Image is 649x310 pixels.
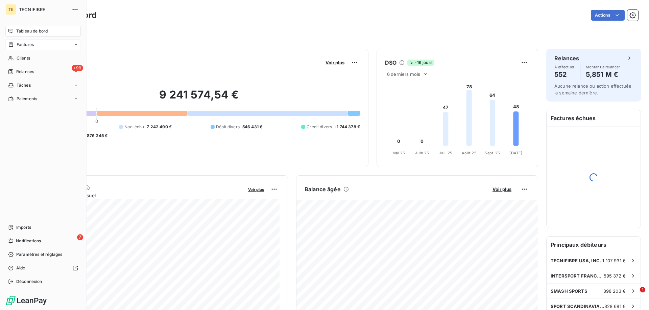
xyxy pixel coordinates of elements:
[492,186,511,192] span: Voir plus
[16,224,31,230] span: Imports
[5,4,16,15] div: TE
[19,7,68,12] span: TECNIFIBRE
[38,192,243,199] span: Chiffre d'affaires mensuel
[16,69,34,75] span: Relances
[17,42,34,48] span: Factures
[385,59,396,67] h6: DSO
[462,151,477,155] tspan: Août 25
[551,258,601,263] span: TECNIFIBRE USA, INC.
[626,287,642,303] iframe: Intercom live chat
[17,55,30,61] span: Clients
[305,185,341,193] h6: Balance âgée
[439,151,452,155] tspan: Juil. 25
[604,273,626,279] span: 595 372 €
[17,82,31,88] span: Tâches
[124,124,144,130] span: Non-échu
[5,263,81,273] a: Aide
[216,124,240,130] span: Débit divers
[554,65,575,69] span: À effectuer
[17,96,37,102] span: Paiements
[586,65,620,69] span: Montant à relancer
[392,151,405,155] tspan: Mai 25
[551,288,587,294] span: SMASH SPORTS
[485,151,500,155] tspan: Sept. 25
[602,258,626,263] span: 1 107 931 €
[604,304,626,309] span: 328 681 €
[72,65,83,71] span: +99
[38,88,360,108] h2: 9 241 574,54 €
[640,287,645,292] span: 1
[16,28,48,34] span: Tableau de bord
[509,151,522,155] tspan: [DATE]
[551,304,604,309] span: SPORT SCANDINAVIA A/S.
[586,69,620,80] h4: 5,851 M €
[307,124,332,130] span: Crédit divers
[551,273,604,279] span: INTERSPORT FRANCE SA
[85,133,108,139] span: -876 245 €
[77,234,83,240] span: 7
[5,295,47,306] img: Logo LeanPay
[95,118,98,124] span: 0
[147,124,172,130] span: 7 242 490 €
[16,265,25,271] span: Aide
[407,60,434,66] span: -16 jours
[323,60,346,66] button: Voir plus
[415,151,429,155] tspan: Juin 25
[326,60,344,65] span: Voir plus
[490,186,513,192] button: Voir plus
[554,83,631,95] span: Aucune relance ou action effectuée la semaine dernière.
[16,238,41,244] span: Notifications
[603,288,626,294] span: 398 203 €
[387,71,420,77] span: 6 derniers mois
[246,186,266,192] button: Voir plus
[335,124,360,130] span: -1 744 378 €
[554,69,575,80] h4: 552
[547,237,641,253] h6: Principaux débiteurs
[248,187,264,192] span: Voir plus
[591,10,625,21] button: Actions
[547,110,641,126] h6: Factures échues
[16,251,62,258] span: Paramètres et réglages
[554,54,579,62] h6: Relances
[242,124,262,130] span: 546 431 €
[16,279,42,285] span: Déconnexion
